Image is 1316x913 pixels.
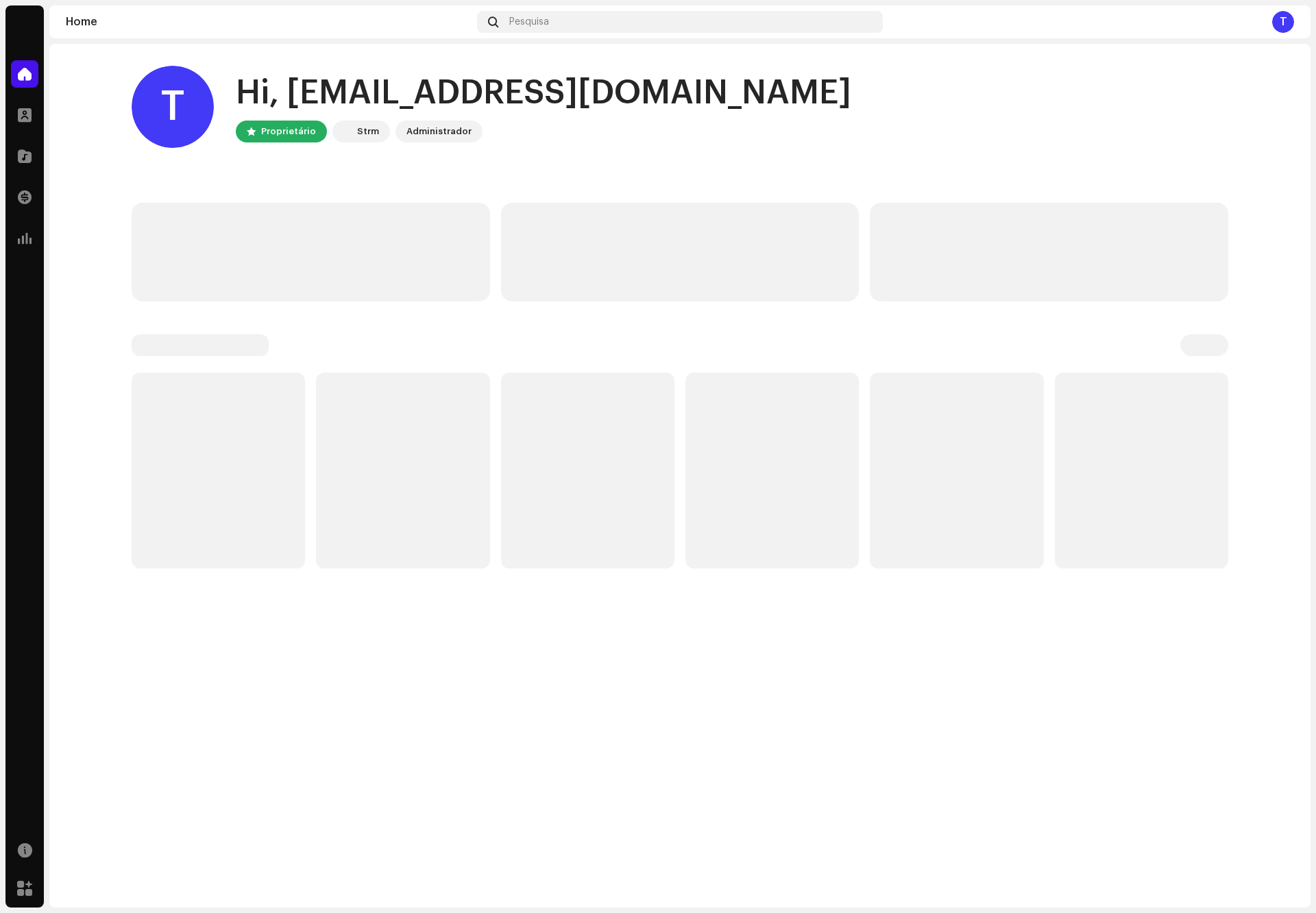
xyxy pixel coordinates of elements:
[335,123,352,140] img: 408b884b-546b-4518-8448-1008f9c76b02
[406,123,472,140] div: Administrador
[261,123,316,140] div: Proprietário
[66,16,472,27] div: Home
[236,71,851,115] div: Hi, [EMAIL_ADDRESS][DOMAIN_NAME]
[1272,11,1294,33] div: T
[132,66,214,148] div: T
[509,16,549,27] span: Pesquisa
[357,123,379,140] div: Strm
